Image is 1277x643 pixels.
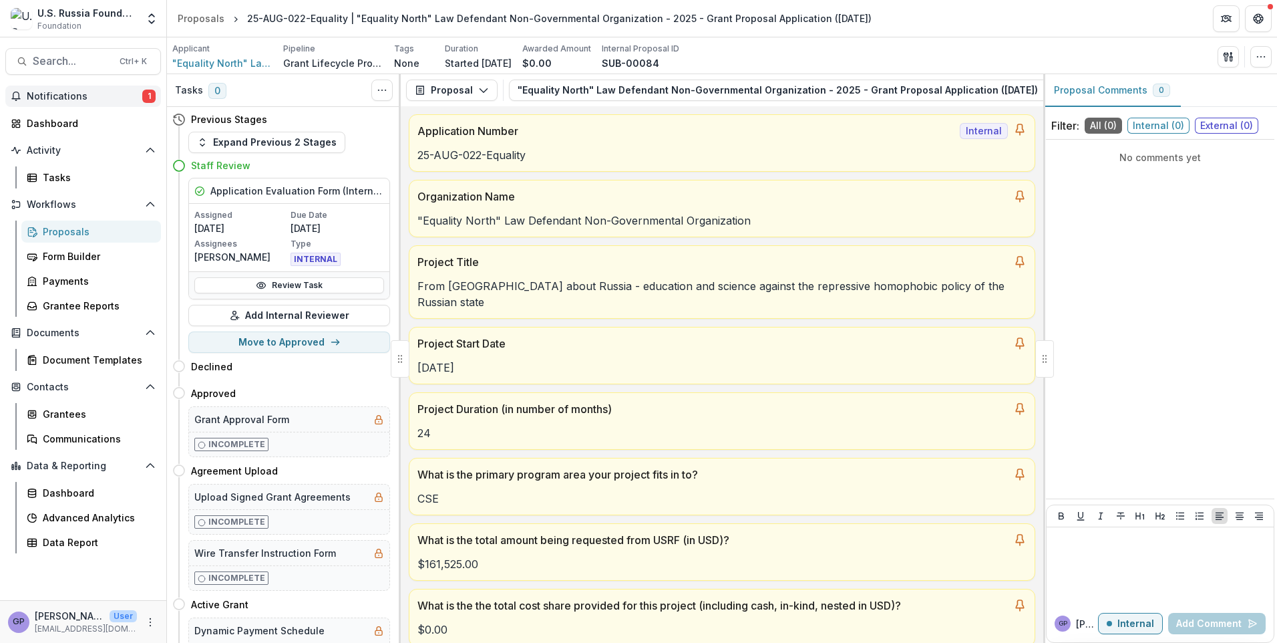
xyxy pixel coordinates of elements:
a: What is the primary program area your project fits in to?CSE [409,458,1035,515]
h4: Staff Review [191,158,250,172]
span: Data & Reporting [27,461,140,472]
p: What is the the total cost share provided for this project (including cash, in-kind, nested in USD)? [417,598,1008,614]
button: Heading 1 [1132,508,1148,524]
div: 25-AUG-022-Equality | "Equality North" Law Defendant Non-Governmental Organization - 2025 - Grant... [247,11,872,25]
h5: Upload Signed Grant Agreements [194,490,351,504]
a: Advanced Analytics [21,507,161,529]
button: Open Data & Reporting [5,455,161,477]
p: Grant Lifecycle Process [283,56,383,70]
p: Incomplete [208,516,265,528]
p: Incomplete [208,572,265,584]
div: Tasks [43,170,150,184]
h5: Dynamic Payment Schedule [194,624,325,638]
a: Dashboard [21,482,161,504]
a: Data Report [21,531,161,553]
div: Advanced Analytics [43,511,150,525]
p: No comments yet [1051,150,1269,164]
nav: breadcrumb [172,9,877,28]
div: Dashboard [27,116,150,130]
p: Project Title [417,254,1008,270]
div: Gennady Podolny [1059,620,1067,627]
button: Align Center [1232,508,1248,524]
div: Grantee Reports [43,299,150,313]
p: Type [291,238,384,250]
button: Underline [1073,508,1089,524]
div: Form Builder [43,249,150,263]
button: Proposal [406,80,498,101]
div: Communications [43,432,150,446]
h5: Wire Transfer Instruction Form [194,546,336,560]
p: [DATE] [291,221,384,235]
h3: Tasks [175,85,203,96]
span: 1 [142,90,156,103]
button: Strike [1113,508,1129,524]
button: Notifications1 [5,86,161,107]
button: Ordered List [1192,508,1208,524]
button: Move to Approved [188,332,390,353]
p: [PERSON_NAME] P [1076,617,1098,631]
span: 0 [208,83,226,99]
p: Filter: [1051,118,1079,134]
a: What is the total amount being requested from USRF (in USD)?$161,525.00 [409,523,1035,581]
p: SUB-00084 [602,56,659,70]
span: Foundation [37,20,81,32]
p: 25-AUG-022-Equality [417,147,1027,163]
span: 0 [1159,86,1164,95]
button: Partners [1213,5,1240,32]
a: Form Builder [21,245,161,267]
a: Proposals [172,9,230,28]
p: Pipeline [283,43,315,55]
h4: Approved [191,386,236,400]
button: Proposal Comments [1043,74,1181,107]
div: Proposals [178,11,224,25]
button: Heading 2 [1152,508,1168,524]
div: Ctrl + K [117,54,150,69]
a: "Equality North" Law Defendant Non-Governmental Organization [172,56,272,70]
p: 24 [417,425,1027,441]
span: All ( 0 ) [1085,118,1122,134]
button: Add Comment [1168,613,1266,634]
span: External ( 0 ) [1195,118,1258,134]
div: Gennady Podolny [13,618,25,626]
p: User [110,610,137,622]
button: "Equality North" Law Defendant Non-Governmental Organization - 2025 - Grant Proposal Application ... [509,80,1079,101]
p: Organization Name [417,188,1008,205]
div: Payments [43,274,150,288]
div: U.S. Russia Foundation [37,6,137,20]
button: Italicize [1093,508,1109,524]
h5: Application Evaluation Form (Internal) [210,184,384,198]
p: [PERSON_NAME] [194,250,288,264]
p: Duration [445,43,478,55]
a: Project TitleFrom [GEOGRAPHIC_DATA] about Russia - education and science against the repressive h... [409,245,1035,319]
button: Open Contacts [5,376,161,398]
button: Align Right [1251,508,1267,524]
button: Open Activity [5,140,161,161]
a: Grantees [21,403,161,425]
a: Communications [21,428,161,450]
p: Application Number [417,123,954,139]
p: $0.00 [522,56,552,70]
p: Applicant [172,43,210,55]
p: Incomplete [208,438,265,451]
p: Tags [394,43,414,55]
a: Proposals [21,221,161,243]
a: Project Duration (in number of months)24 [409,392,1035,450]
p: Awarded Amount [522,43,591,55]
p: CSE [417,491,1027,507]
h4: Previous Stages [191,112,267,126]
p: From [GEOGRAPHIC_DATA] about Russia - education and science against the repressive homophobic pol... [417,278,1027,310]
p: Assignees [194,238,288,250]
span: Documents [27,328,140,339]
p: Internal [1117,618,1154,630]
button: Internal [1098,613,1163,634]
button: Open Workflows [5,194,161,215]
button: Toggle View Cancelled Tasks [371,80,393,101]
h4: Agreement Upload [191,464,278,478]
span: Internal [960,123,1008,139]
p: None [394,56,419,70]
button: Bullet List [1172,508,1188,524]
button: Get Help [1245,5,1272,32]
a: Payments [21,270,161,292]
button: More [142,614,158,630]
p: $161,525.00 [417,556,1027,572]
